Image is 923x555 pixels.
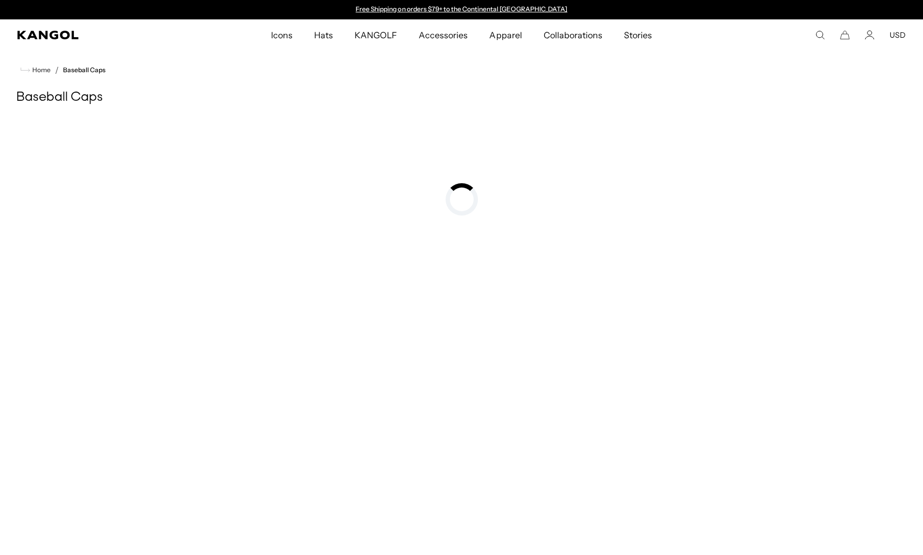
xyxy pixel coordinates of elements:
a: Hats [303,19,344,51]
a: Icons [260,19,303,51]
div: Announcement [351,5,573,14]
a: Account [865,30,875,40]
a: KANGOLF [344,19,408,51]
slideshow-component: Announcement bar [351,5,573,14]
a: Apparel [478,19,532,51]
a: Free Shipping on orders $79+ to the Continental [GEOGRAPHIC_DATA] [356,5,567,13]
button: USD [890,30,906,40]
a: Kangol [17,31,179,39]
h1: Baseball Caps [16,89,907,106]
span: Hats [314,19,333,51]
a: Home [20,65,51,75]
a: Baseball Caps [63,66,106,74]
span: Apparel [489,19,522,51]
summary: Search here [815,30,825,40]
span: Accessories [419,19,468,51]
a: Accessories [408,19,478,51]
div: 1 of 2 [351,5,573,14]
a: Collaborations [533,19,613,51]
a: Stories [613,19,663,51]
span: Collaborations [544,19,602,51]
span: Stories [624,19,652,51]
button: Cart [840,30,850,40]
li: / [51,64,59,77]
span: KANGOLF [355,19,397,51]
span: Icons [271,19,293,51]
span: Home [30,66,51,74]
